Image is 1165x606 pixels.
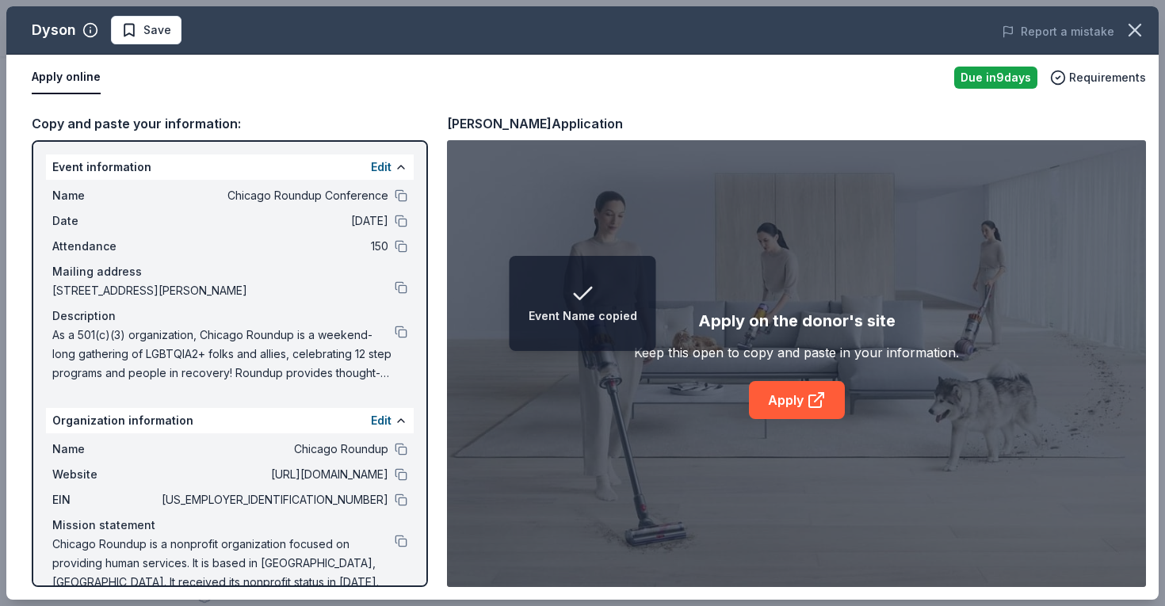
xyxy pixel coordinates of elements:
[52,212,159,231] span: Date
[447,113,623,134] div: [PERSON_NAME] Application
[954,67,1037,89] div: Due in 9 days
[52,307,407,326] div: Description
[159,440,388,459] span: Chicago Roundup
[32,113,428,134] div: Copy and paste your information:
[1002,22,1114,41] button: Report a mistake
[52,326,395,383] span: As a 501(c)(3) organization, Chicago Roundup is a weekend-long gathering of LGBTQIA2+ folks and a...
[1050,68,1146,87] button: Requirements
[52,535,395,592] span: Chicago Roundup is a nonprofit organization focused on providing human services. It is based in [...
[159,186,388,205] span: Chicago Roundup Conference
[1069,68,1146,87] span: Requirements
[159,490,388,509] span: [US_EMPLOYER_IDENTIFICATION_NUMBER]
[111,16,181,44] button: Save
[52,465,159,484] span: Website
[32,17,76,43] div: Dyson
[52,440,159,459] span: Name
[52,516,407,535] div: Mission statement
[46,408,414,433] div: Organization information
[52,281,395,300] span: [STREET_ADDRESS][PERSON_NAME]
[159,212,388,231] span: [DATE]
[52,262,407,281] div: Mailing address
[46,154,414,180] div: Event information
[529,307,637,326] div: Event Name copied
[371,158,392,177] button: Edit
[52,490,159,509] span: EIN
[698,308,896,333] div: Apply on the donor's site
[159,465,388,484] span: [URL][DOMAIN_NAME]
[159,237,388,256] span: 150
[143,21,171,40] span: Save
[52,237,159,256] span: Attendance
[52,186,159,205] span: Name
[32,61,101,94] button: Apply online
[634,343,959,362] div: Keep this open to copy and paste in your information.
[749,381,845,419] a: Apply
[371,411,392,430] button: Edit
